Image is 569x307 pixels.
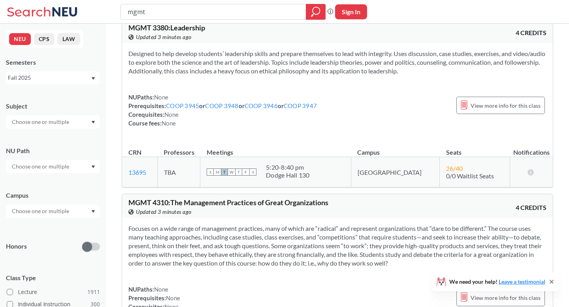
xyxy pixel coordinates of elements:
span: View more info for this class [471,101,541,110]
section: Focuses on a wide range of management practices, many of which are “radical” and represent organi... [128,224,546,268]
div: Dropdown arrow [6,160,100,173]
button: CPS [34,33,55,45]
div: Subject [6,102,100,110]
div: Semesters [6,58,100,67]
div: Dodge Hall 130 [266,171,310,179]
th: Meetings [200,140,351,157]
svg: Dropdown arrow [91,77,95,80]
span: Updated 3 minutes ago [136,33,192,41]
div: NU Path [6,146,100,155]
div: Campus [6,191,100,200]
a: COOP 3948 [205,102,238,109]
div: CRN [128,148,141,157]
input: Choose one or multiple [8,117,74,127]
span: Updated 3 minutes ago [136,208,192,216]
span: 26 / 40 [446,165,463,172]
td: [GEOGRAPHIC_DATA] [351,157,440,187]
span: 4 CREDITS [516,203,546,212]
span: None [166,294,180,301]
div: Fall 2025 [8,73,90,82]
th: Campus [351,140,440,157]
span: None [162,120,176,127]
span: M [214,168,221,176]
a: Leave a testimonial [499,278,545,285]
span: 1911 [87,288,100,296]
section: Designed to help develop students’ leadership skills and prepare themselves to lead with integrit... [128,49,546,75]
span: Class Type [6,273,100,282]
span: None [154,286,168,293]
a: COOP 3947 [284,102,317,109]
span: S [249,168,256,176]
span: View more info for this class [471,293,541,303]
label: Lecture [7,287,100,297]
svg: magnifying glass [311,6,320,17]
th: Notifications [510,140,553,157]
span: We need your help! [449,279,545,285]
a: COOP 3945 [166,102,199,109]
span: None [164,111,179,118]
span: 0/0 Waitlist Seats [446,172,494,180]
span: F [242,168,249,176]
svg: Dropdown arrow [91,210,95,213]
svg: Dropdown arrow [91,165,95,168]
input: Choose one or multiple [8,206,74,216]
div: Dropdown arrow [6,115,100,129]
button: NEU [9,33,31,45]
span: None [154,94,168,101]
div: Fall 2025Dropdown arrow [6,71,100,84]
span: T [221,168,228,176]
a: COOP 3946 [245,102,278,109]
th: Seats [440,140,510,157]
span: MGMT 4310 : The Management Practices of Great Organizations [128,198,328,207]
td: TBA [157,157,200,187]
button: LAW [58,33,80,45]
span: W [228,168,235,176]
th: Professors [157,140,200,157]
a: 13695 [128,168,146,176]
div: Dropdown arrow [6,204,100,218]
div: 5:20 - 8:40 pm [266,163,310,171]
span: 4 CREDITS [516,28,546,37]
span: S [207,168,214,176]
span: T [235,168,242,176]
input: Choose one or multiple [8,162,74,171]
div: NUPaths: Prerequisites: or or or Corequisites: Course fees: [128,93,317,127]
p: Honors [6,242,27,251]
input: Class, professor, course number, "phrase" [127,5,300,19]
svg: Dropdown arrow [91,121,95,124]
div: magnifying glass [306,4,326,20]
span: MGMT 3380 : Leadership [128,23,205,32]
button: Sign In [335,4,367,19]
